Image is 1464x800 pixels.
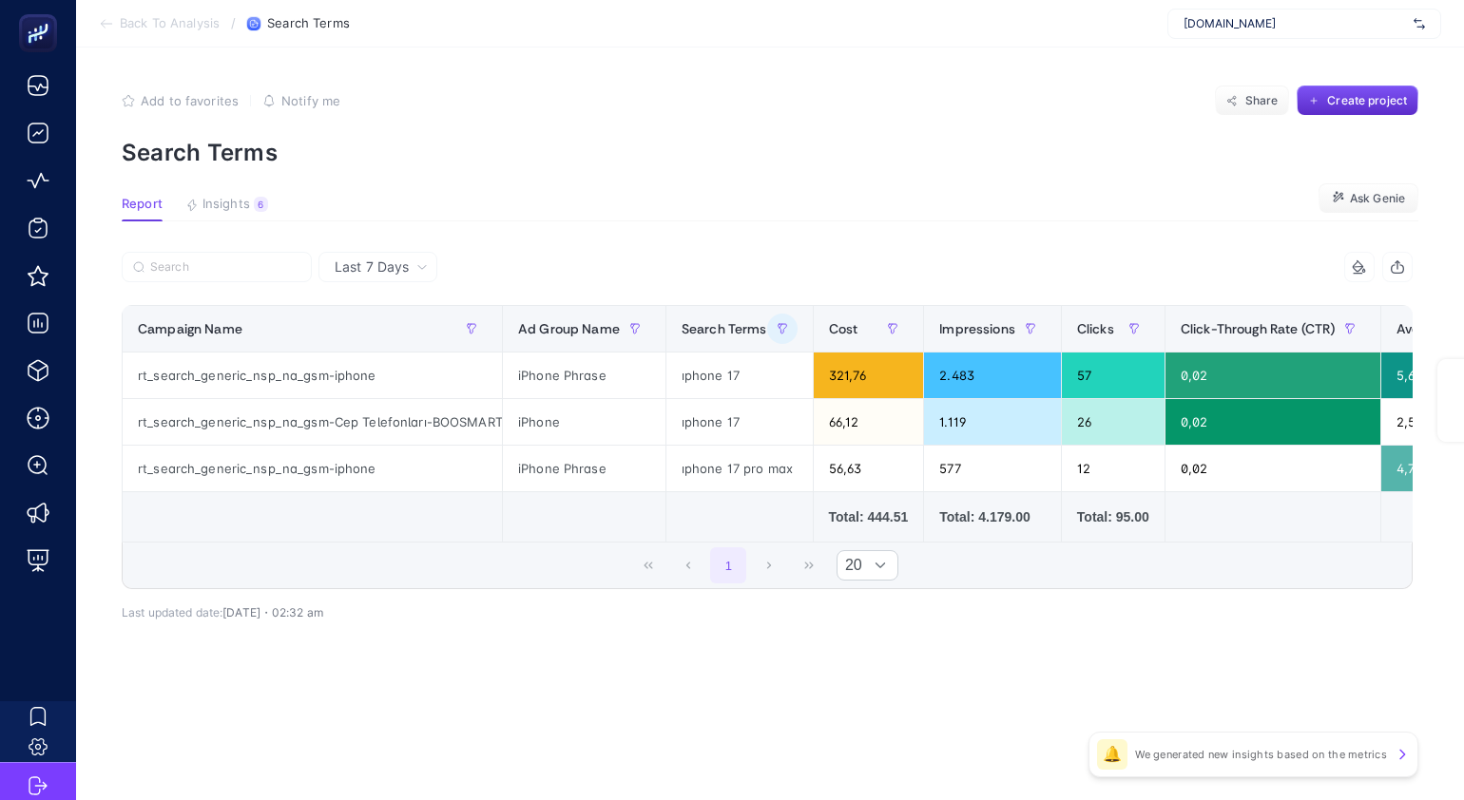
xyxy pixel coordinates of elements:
span: Ask Genie [1350,191,1405,206]
div: 0,02 [1165,399,1380,445]
div: 12 [1062,446,1165,491]
div: rt_search_generic_nsp_na_gsm-iphone [123,352,502,398]
div: iPhone Phrase [503,352,665,398]
span: Last 7 Days [335,257,409,276]
span: Report [122,197,163,212]
span: Create project [1327,93,1407,108]
span: [DATE]・02:32 am [222,605,323,619]
span: Clicks [1077,321,1114,336]
img: svg%3e [1414,14,1425,33]
div: 56,63 [814,446,924,491]
div: 26 [1062,399,1165,445]
div: iPhone Phrase [503,446,665,491]
div: ıphone 17 [666,399,813,445]
div: 2.483 [924,352,1061,398]
span: [DOMAIN_NAME] [1184,16,1406,31]
p: Search Terms [122,139,1418,166]
div: ıphone 17 pro max [666,446,813,491]
span: Impressions [939,321,1015,336]
div: iPhone [503,399,665,445]
span: Rows per page [838,551,862,580]
div: rt_search_generic_nsp_na_gsm-Cep Telefonları-BOOSMART-PL3-SA360 [123,399,502,445]
span: Insights [202,197,250,212]
div: 6 [254,197,268,212]
span: Campaign Name [138,321,242,336]
div: Total: 444.51 [829,507,909,526]
span: Cost [829,321,858,336]
span: Share [1245,93,1279,108]
button: Create project [1297,86,1418,116]
input: Search [150,260,300,275]
span: Search Terms [682,321,767,336]
div: 1.119 [924,399,1061,445]
div: Total: 95.00 [1077,507,1149,526]
span: Back To Analysis [120,16,220,31]
div: Total: 4.179.00 [939,507,1046,526]
button: Ask Genie [1319,183,1418,214]
div: 0,02 [1165,446,1380,491]
div: ıphone 17 [666,352,813,398]
button: 1 [710,547,746,583]
div: rt_search_generic_nsp_na_gsm-iphone [123,446,502,491]
span: Notify me [281,93,340,108]
div: 0,02 [1165,352,1380,398]
span: Last updated date: [122,605,222,619]
div: 321,76 [814,352,924,398]
button: Share [1215,86,1289,116]
div: 66,12 [814,399,924,445]
button: Add to favorites [122,93,239,108]
div: Last 7 Days [122,282,1413,619]
span: / [231,15,236,30]
button: Notify me [262,93,340,108]
div: 577 [924,446,1061,491]
span: Search Terms [267,16,350,31]
span: Ad Group Name [518,321,620,336]
span: Click-Through Rate (CTR) [1181,321,1335,336]
span: Add to favorites [141,93,239,108]
div: 57 [1062,352,1165,398]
